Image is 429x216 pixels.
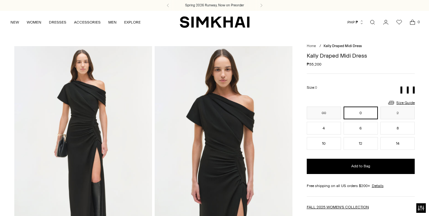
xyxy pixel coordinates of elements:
[108,15,117,29] a: MEN
[307,183,415,189] div: Free shipping on all US orders $200+
[372,183,384,189] a: Details
[344,137,378,150] button: 12
[315,86,317,90] span: 0
[307,122,341,135] button: 4
[124,15,141,29] a: EXPLORE
[380,122,415,135] button: 8
[307,137,341,150] button: 10
[10,15,19,29] a: NEW
[180,16,250,28] a: SIMKHAI
[380,107,415,119] button: 2
[185,3,244,8] a: Spring 2026 Runway, Now on Preorder
[307,159,415,174] button: Add to Bag
[307,53,415,59] h1: Kally Draped Midi Dress
[387,99,415,107] a: Size Guide
[307,205,369,209] a: FALL 2025 WOMEN'S COLLECTION
[307,107,341,119] button: 00
[49,15,66,29] a: DRESSES
[416,19,421,25] span: 0
[393,16,406,29] a: Wishlist
[379,16,392,29] a: Go to the account page
[366,16,379,29] a: Open search modal
[351,164,370,169] span: Add to Bag
[347,15,364,29] button: PHP ₱
[307,85,317,91] label: Size:
[27,15,41,29] a: WOMEN
[406,16,419,29] a: Open cart modal
[307,61,321,67] span: ₱55,200
[307,44,316,48] a: Home
[74,15,101,29] a: ACCESSORIES
[324,44,362,48] span: Kally Draped Midi Dress
[380,137,415,150] button: 14
[307,44,415,49] nav: breadcrumbs
[344,122,378,135] button: 6
[344,107,378,119] button: 0
[319,44,321,49] div: /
